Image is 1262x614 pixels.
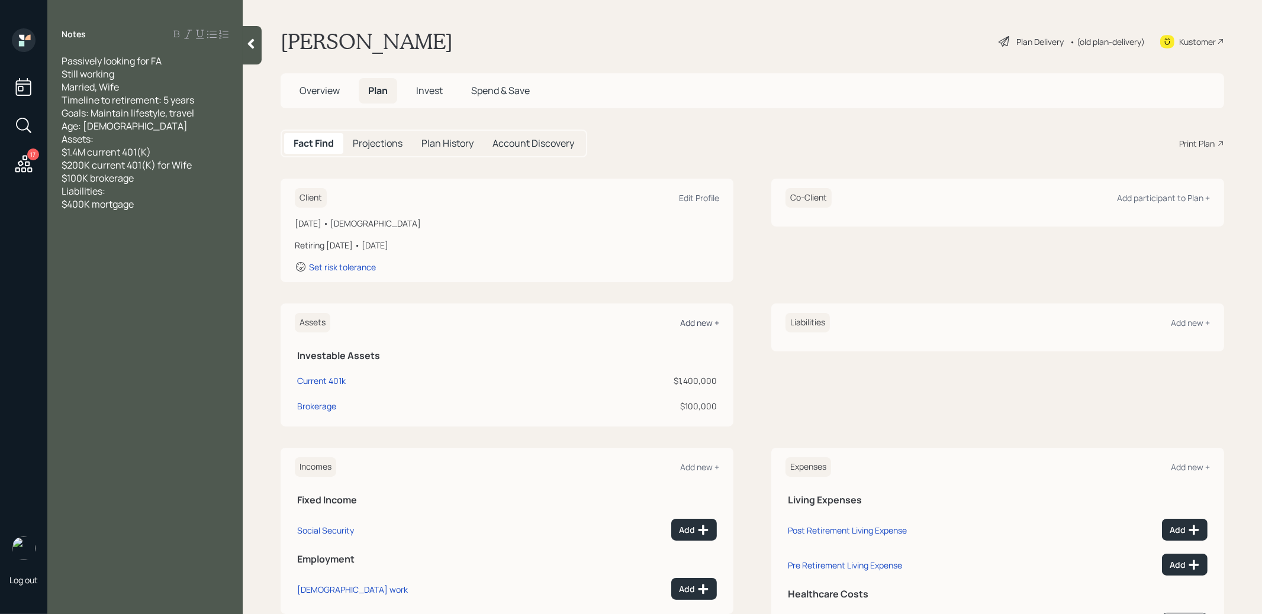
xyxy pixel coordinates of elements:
[1162,519,1208,541] button: Add
[295,313,330,332] h6: Assets
[295,457,336,477] h6: Incomes
[1170,524,1200,536] div: Add
[300,84,340,97] span: Overview
[297,400,336,412] div: Brokerage
[788,589,1208,600] h5: Healthcare Costs
[679,192,719,203] div: Edit Profile
[785,188,832,208] h6: Co-Client
[1162,554,1208,576] button: Add
[1170,559,1200,571] div: Add
[492,138,574,149] h5: Account Discovery
[27,148,39,160] div: 17
[297,525,354,536] div: Social Security
[297,495,717,506] h5: Fixed Income
[297,374,346,387] div: Current 401k
[785,457,831,477] h6: Expenses
[471,84,530,97] span: Spend & Save
[785,313,830,332] h6: Liabilities
[1171,317,1210,328] div: Add new +
[1016,35,1064,48] div: Plan Delivery
[12,537,36,560] img: treva-nostdahl-headshot.png
[671,578,717,600] button: Add
[1179,35,1216,48] div: Kustomer
[297,350,717,361] h5: Investable Assets
[421,138,474,149] h5: Plan History
[309,261,376,273] div: Set risk tolerance
[671,519,717,541] button: Add
[295,239,719,251] div: Retiring [DATE] • [DATE]
[680,317,719,328] div: Add new +
[297,584,408,595] div: [DEMOGRAPHIC_DATA] work
[294,138,334,149] h5: Fact Find
[368,84,388,97] span: Plan
[1179,137,1215,150] div: Print Plan
[788,525,907,536] div: Post Retirement Living Expense
[1117,192,1210,203] div: Add participant to Plan +
[520,400,717,412] div: $100,000
[788,560,902,571] div: Pre Retirement Living Expense
[353,138,403,149] h5: Projections
[62,28,86,40] label: Notes
[679,583,709,595] div: Add
[1171,461,1210,473] div: Add new +
[295,188,327,208] h6: Client
[62,54,194,211] span: Passively looking for FA Still working Married, Wife Timeline to retirement: 5 years Goals: Maint...
[520,374,717,387] div: $1,400,000
[295,217,719,230] div: [DATE] • [DEMOGRAPHIC_DATA]
[680,461,719,473] div: Add new +
[281,28,453,54] h1: [PERSON_NAME]
[416,84,443,97] span: Invest
[1070,35,1145,48] div: • (old plan-delivery)
[297,554,717,565] h5: Employment
[679,524,709,536] div: Add
[9,574,38,586] div: Log out
[788,495,1208,506] h5: Living Expenses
